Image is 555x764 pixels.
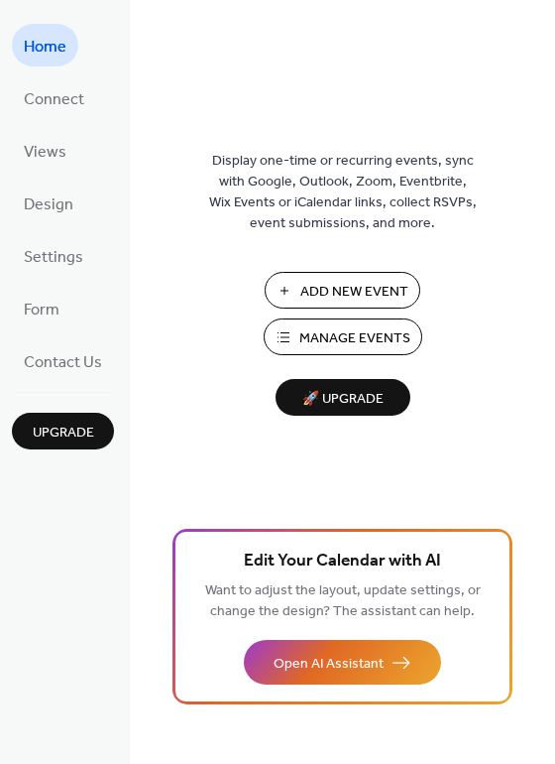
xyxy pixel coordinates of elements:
[24,190,73,220] span: Design
[24,347,102,378] span: Contact Us
[12,287,71,329] a: Form
[12,413,114,449] button: Upgrade
[12,129,78,172] a: Views
[300,282,408,303] span: Add New Event
[12,76,96,119] a: Connect
[24,295,59,325] span: Form
[276,379,410,416] button: 🚀 Upgrade
[209,151,477,234] span: Display one-time or recurring events, sync with Google, Outlook, Zoom, Eventbrite, Wix Events or ...
[244,640,441,685] button: Open AI Assistant
[274,654,384,675] span: Open AI Assistant
[24,137,66,168] span: Views
[12,24,78,66] a: Home
[287,386,398,413] span: 🚀 Upgrade
[33,423,94,444] span: Upgrade
[205,577,481,625] span: Want to adjust the layout, update settings, or change the design? The assistant can help.
[12,234,95,277] a: Settings
[12,182,85,224] a: Design
[244,548,441,575] span: Edit Your Calendar with AI
[265,272,420,309] button: Add New Event
[299,328,410,349] span: Manage Events
[24,32,66,63] span: Home
[12,339,114,382] a: Contact Us
[24,84,84,115] span: Connect
[264,318,422,355] button: Manage Events
[24,242,83,273] span: Settings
